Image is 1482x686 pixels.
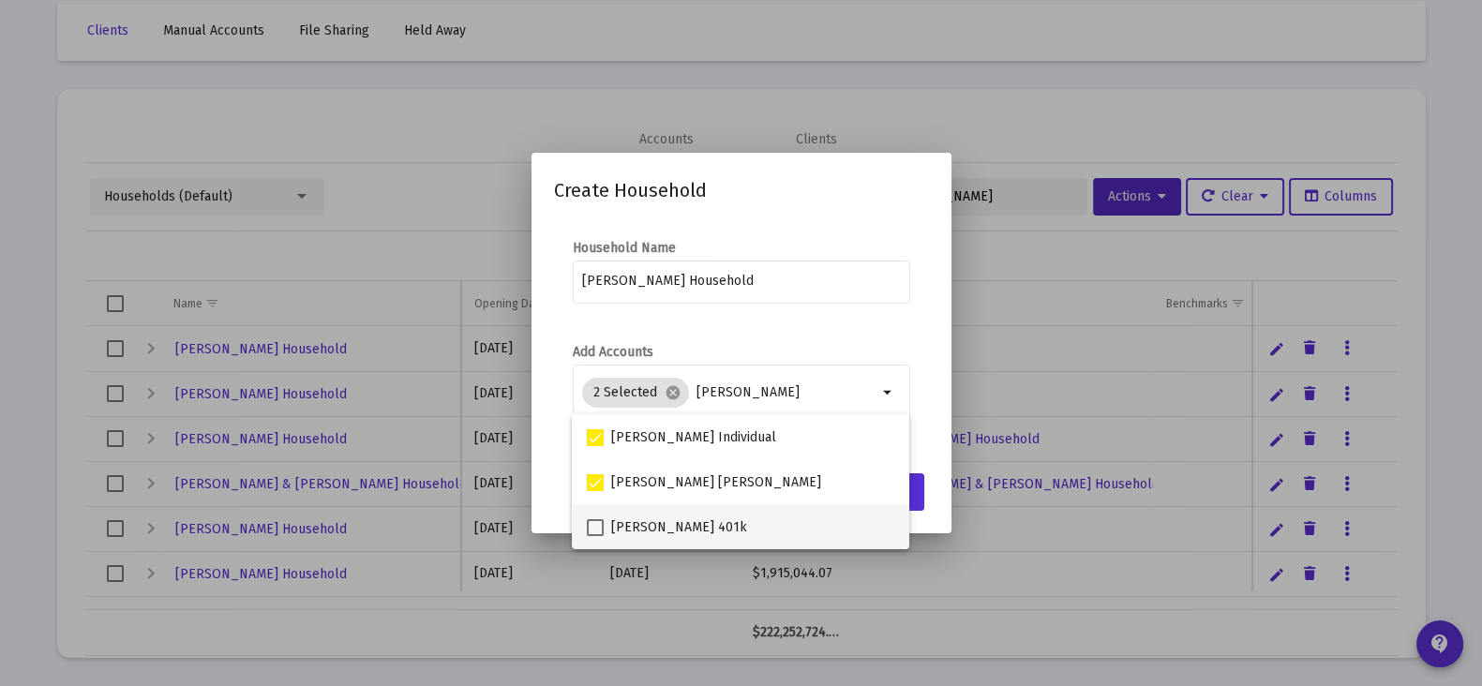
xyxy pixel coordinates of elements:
[573,344,653,360] label: Add Accounts
[611,426,776,449] span: [PERSON_NAME] Individual
[611,516,747,539] span: [PERSON_NAME] 401k
[554,175,929,205] h2: Create Household
[611,471,821,494] span: [PERSON_NAME] [PERSON_NAME]
[665,384,681,401] mat-icon: cancel
[573,240,676,256] label: Household Name
[696,385,877,400] input: Select accounts
[582,274,900,289] input: e.g. Smith Household
[877,381,900,404] mat-icon: arrow_drop_down
[582,374,877,411] mat-chip-list: Selection
[582,378,689,408] mat-chip: 2 Selected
